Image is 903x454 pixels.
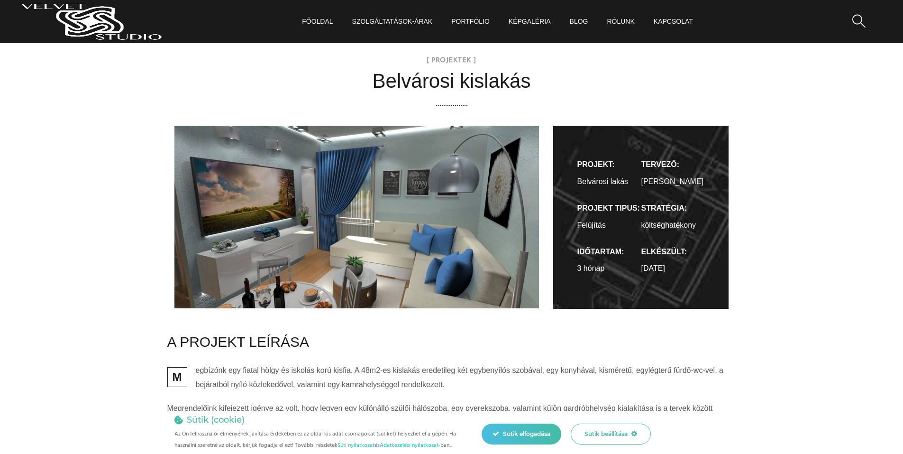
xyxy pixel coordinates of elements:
img: VelvetStudio Belvárosi kislakás Moncsi lakása háló a konyhában nappali kék függönnyel belv... [174,126,539,308]
h6: projekt tipus: [577,204,641,212]
a: Süti nyilatkozat [337,441,374,450]
span: [ Projektek ] [427,55,476,67]
div: költséghatékony [641,222,705,229]
div: [PERSON_NAME] [641,178,705,185]
div: [DATE] [641,263,705,274]
p: egbízónk egy fiatal hölgy és iskolás korú kisfia. A 48m2-es kislakás eredetileg két egybenyílós s... [167,363,736,392]
div: Sütik elfogadása [482,424,561,445]
p: Megrendelőink kifejezett igénye az volt, hogy legyen egy különálló szülői hálószoba, egy gyereksz... [167,401,736,430]
div: Sütik beállítása [571,424,650,445]
h6: elkészült: [641,248,705,256]
p: Az Ön felhasználói élményének javítása érdekében ez az oldal kis adat csomagokat (sütiket) helyez... [174,428,463,451]
h6: Projekt: [577,161,641,168]
h2: Belvárosi kislakás [167,70,736,93]
h6: tervező: [641,161,705,168]
div: Belvárosi lakás [577,178,641,185]
h4: Sütik (cookie) [187,415,245,425]
span: M [167,367,187,387]
div: Felújítás [577,222,641,229]
div: 3 hónap [577,263,641,274]
h6: időtartam: [577,248,641,256]
h4: A PROJEKT LEÍRÁSA [167,335,736,349]
a: Adatkezelési nyilatkozat [380,441,438,450]
h6: Stratégia: [641,204,705,212]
